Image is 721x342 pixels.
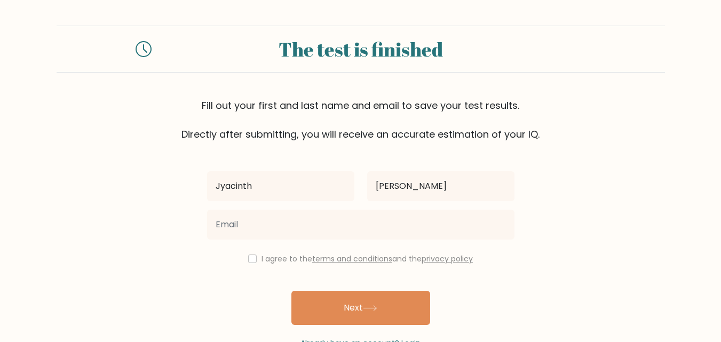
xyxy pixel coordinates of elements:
label: I agree to the and the [262,253,473,264]
div: The test is finished [164,35,557,63]
input: Email [207,210,514,240]
button: Next [291,291,430,325]
a: terms and conditions [312,253,392,264]
div: Fill out your first and last name and email to save your test results. Directly after submitting,... [57,98,665,141]
a: privacy policy [422,253,473,264]
input: First name [207,171,354,201]
input: Last name [367,171,514,201]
